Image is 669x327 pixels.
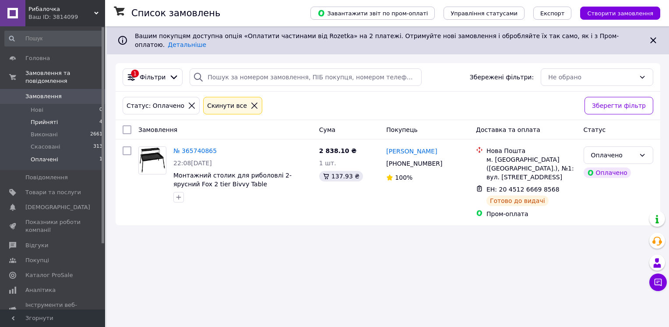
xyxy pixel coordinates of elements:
[205,101,249,110] div: Cкинути все
[386,160,442,167] span: [PHONE_NUMBER]
[25,174,68,181] span: Повідомлення
[31,156,58,163] span: Оплачені
[584,167,631,178] div: Оплачено
[533,7,572,20] button: Експорт
[319,147,357,154] span: 2 838.10 ₴
[25,271,73,279] span: Каталог ProSale
[587,10,653,17] span: Створити замовлення
[135,32,619,48] span: Вашим покупцям доступна опція «Оплатити частинами від Rozetka» на 2 платежі. Отримуйте нові замов...
[25,203,90,211] span: [DEMOGRAPHIC_DATA]
[28,13,105,21] div: Ваш ID: 3814099
[580,7,660,20] button: Створити замовлення
[138,146,166,174] a: Фото товару
[31,143,60,151] span: Скасовані
[386,147,437,156] a: [PERSON_NAME]
[319,126,335,133] span: Cума
[444,7,525,20] button: Управління статусами
[138,126,177,133] span: Замовлення
[25,69,105,85] span: Замовлення та повідомлення
[25,256,49,264] span: Покупці
[584,126,606,133] span: Статус
[319,171,363,181] div: 137.93 ₴
[25,92,62,100] span: Замовлення
[31,131,58,139] span: Виконані
[125,101,186,110] div: Статус: Оплачено
[31,106,43,114] span: Нові
[131,8,220,18] h1: Список замовлень
[99,156,102,163] span: 1
[140,73,165,82] span: Фільтри
[476,126,540,133] span: Доставка та оплата
[4,31,103,46] input: Пошук
[486,186,560,193] span: ЕН: 20 4512 6669 8568
[319,160,336,167] span: 1 шт.
[540,10,565,17] span: Експорт
[592,101,646,110] span: Зберегти фільтр
[31,118,58,126] span: Прийняті
[395,174,412,181] span: 100%
[25,188,81,196] span: Товари та послуги
[173,160,212,167] span: 22:08[DATE]
[486,210,577,218] div: Пром-оплата
[486,195,549,206] div: Готово до видачі
[386,126,417,133] span: Покупець
[571,9,660,16] a: Створити замовлення
[591,150,635,160] div: Оплачено
[173,147,217,154] a: № 365740865
[25,301,81,317] span: Інструменти веб-майстра та SEO
[168,41,206,48] a: Детальніше
[470,73,534,82] span: Збережені фільтри:
[310,7,435,20] button: Завантажити звіт по пром-оплаті
[99,118,102,126] span: 4
[140,147,165,174] img: Фото товару
[584,97,653,114] button: Зберегти фільтр
[25,218,81,234] span: Показники роботи компанії
[548,72,635,82] div: Не обрано
[25,54,50,62] span: Головна
[317,9,428,17] span: Завантажити звіт по пром-оплаті
[451,10,518,17] span: Управління статусами
[90,131,102,139] span: 2661
[25,242,48,249] span: Відгуки
[25,286,56,294] span: Аналітика
[649,274,667,291] button: Чат з покупцем
[190,68,422,86] input: Пошук за номером замовлення, ПІБ покупця, номером телефону, Email, номером накладної
[28,5,94,13] span: Рибалочка
[173,172,292,188] a: Монтажний столик для риболовлі 2-ярусний Fox 2 tier Bivvy Table
[99,106,102,114] span: 0
[486,155,577,181] div: м. [GEOGRAPHIC_DATA] ([GEOGRAPHIC_DATA].), №1: вул. [STREET_ADDRESS]
[486,146,577,155] div: Нова Пошта
[93,143,102,151] span: 313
